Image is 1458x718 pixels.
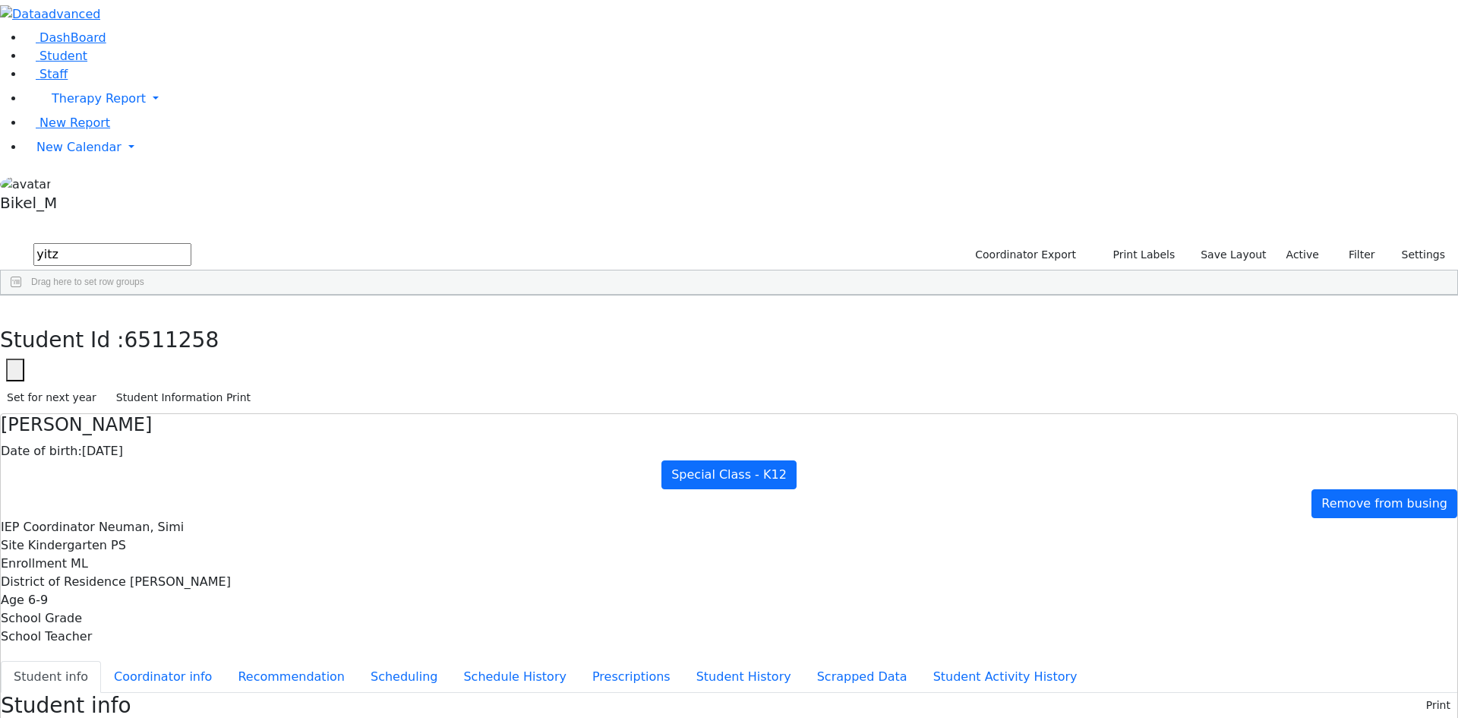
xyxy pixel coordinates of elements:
[39,115,110,130] span: New Report
[225,661,358,693] button: Recommendation
[1321,496,1447,511] span: Remove from busing
[1,536,24,555] label: Site
[1,609,82,628] label: School Grade
[28,593,48,607] span: 6-9
[1,628,92,646] label: School Teacher
[39,30,106,45] span: DashBoard
[358,661,450,693] button: Scheduling
[683,661,804,693] button: Student History
[1,573,126,591] label: District of Residence
[1419,694,1457,717] button: Print
[1,555,67,573] label: Enrollment
[920,661,1090,693] button: Student Activity History
[450,661,579,693] button: Schedule History
[24,49,87,63] a: Student
[1194,243,1273,267] button: Save Layout
[24,67,68,81] a: Staff
[33,243,191,266] input: Search
[1,442,82,460] label: Date of birth:
[36,140,121,154] span: New Calendar
[965,243,1083,267] button: Coordinator Export
[39,49,87,63] span: Student
[24,30,106,45] a: DashBoard
[101,661,225,693] button: Coordinator info
[109,386,257,410] button: Student Information Print
[1095,243,1182,267] button: Print Labels
[1382,243,1452,267] button: Settings
[1,661,101,693] button: Student info
[1329,243,1382,267] button: Filter
[99,520,184,534] span: Neuman, Simi
[71,556,88,571] span: ML
[661,460,797,489] a: Special Class - K12
[125,327,219,353] span: 6511258
[1,518,95,536] label: IEP Coordinator
[1280,243,1326,267] label: Active
[24,115,110,130] a: New Report
[1,442,1457,460] div: [DATE]
[1311,489,1457,518] a: Remove from busing
[39,67,68,81] span: Staff
[31,277,144,287] span: Drag here to set row groups
[804,661,920,693] button: Scrapped Data
[24,132,1458,163] a: New Calendar
[1,591,24,609] label: Age
[579,661,683,693] button: Prescriptions
[130,574,231,589] span: [PERSON_NAME]
[1,414,1457,436] h4: [PERSON_NAME]
[24,84,1458,114] a: Therapy Report
[52,91,146,106] span: Therapy Report
[28,538,126,552] span: Kindergarten PS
